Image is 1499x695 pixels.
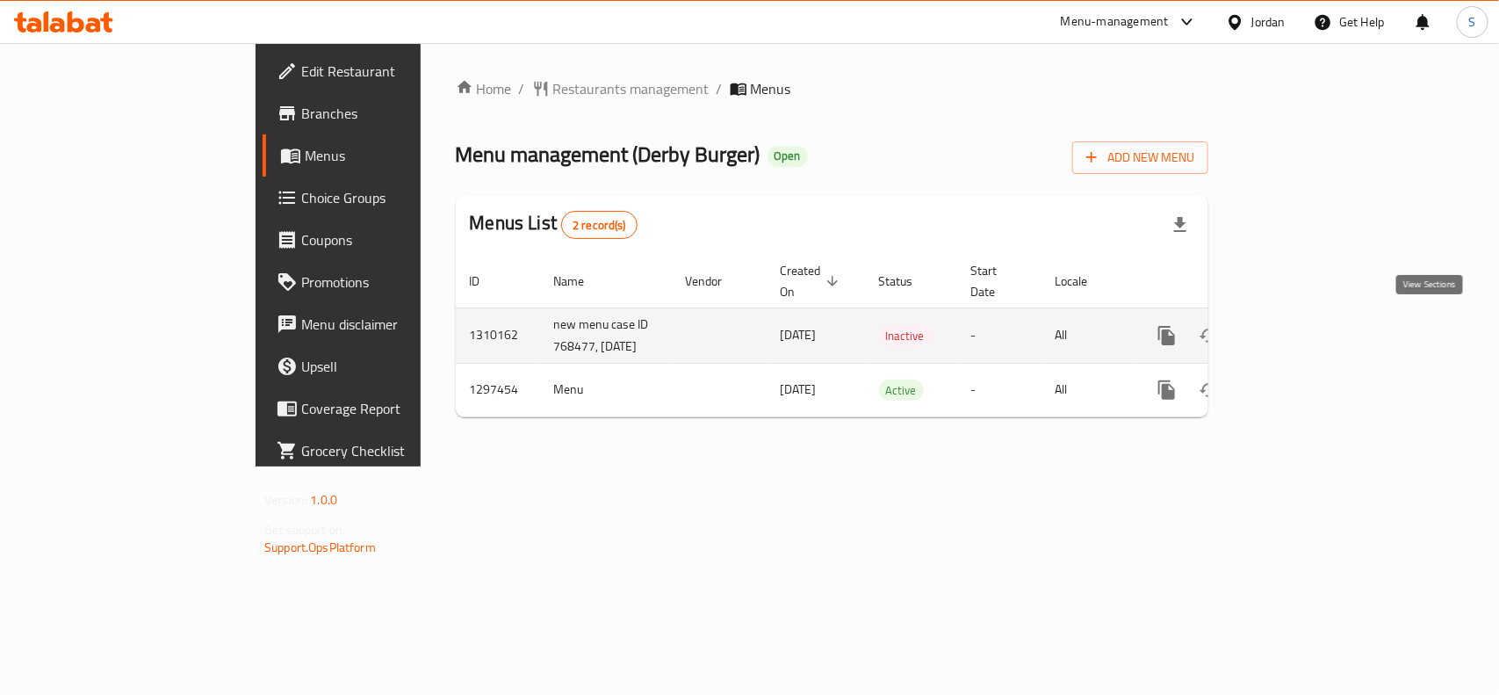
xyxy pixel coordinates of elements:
[456,78,1208,99] nav: breadcrumb
[1056,271,1111,292] span: Locale
[305,145,492,166] span: Menus
[768,148,808,163] span: Open
[971,260,1020,302] span: Start Date
[301,187,492,208] span: Choice Groups
[562,217,637,234] span: 2 record(s)
[1146,369,1188,411] button: more
[301,398,492,419] span: Coverage Report
[301,271,492,293] span: Promotions
[263,303,506,345] a: Menu disclaimer
[1061,11,1169,33] div: Menu-management
[561,211,638,239] div: Total records count
[1188,369,1230,411] button: Change Status
[1072,141,1208,174] button: Add New Menu
[879,380,924,401] div: Active
[264,536,376,559] a: Support.OpsPlatform
[532,78,710,99] a: Restaurants management
[310,489,337,511] span: 1.0.0
[751,78,791,99] span: Menus
[717,78,723,99] li: /
[263,430,506,472] a: Grocery Checklist
[1041,308,1132,363] td: All
[553,78,710,99] span: Restaurants management
[540,363,672,416] td: Menu
[1086,147,1194,169] span: Add New Menu
[879,326,932,346] span: Inactive
[768,146,808,167] div: Open
[957,363,1041,416] td: -
[781,378,817,401] span: [DATE]
[1469,12,1476,32] span: S
[1251,12,1286,32] div: Jordan
[301,356,492,377] span: Upsell
[263,261,506,303] a: Promotions
[301,103,492,124] span: Branches
[686,271,746,292] span: Vendor
[879,325,932,346] div: Inactive
[301,440,492,461] span: Grocery Checklist
[540,308,672,363] td: new menu case ID 768477, [DATE]
[879,380,924,401] span: Active
[519,78,525,99] li: /
[879,271,936,292] span: Status
[470,210,638,239] h2: Menus List
[456,134,760,174] span: Menu management ( Derby Burger )
[957,308,1041,363] td: -
[1041,363,1132,416] td: All
[470,271,503,292] span: ID
[263,345,506,387] a: Upsell
[1132,255,1329,308] th: Actions
[301,61,492,82] span: Edit Restaurant
[264,489,307,511] span: Version:
[456,255,1329,417] table: enhanced table
[263,92,506,134] a: Branches
[263,219,506,261] a: Coupons
[263,50,506,92] a: Edit Restaurant
[781,260,844,302] span: Created On
[264,518,345,541] span: Get support on:
[301,229,492,250] span: Coupons
[781,323,817,346] span: [DATE]
[263,177,506,219] a: Choice Groups
[301,314,492,335] span: Menu disclaimer
[1146,315,1188,357] button: more
[263,387,506,430] a: Coverage Report
[554,271,608,292] span: Name
[263,134,506,177] a: Menus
